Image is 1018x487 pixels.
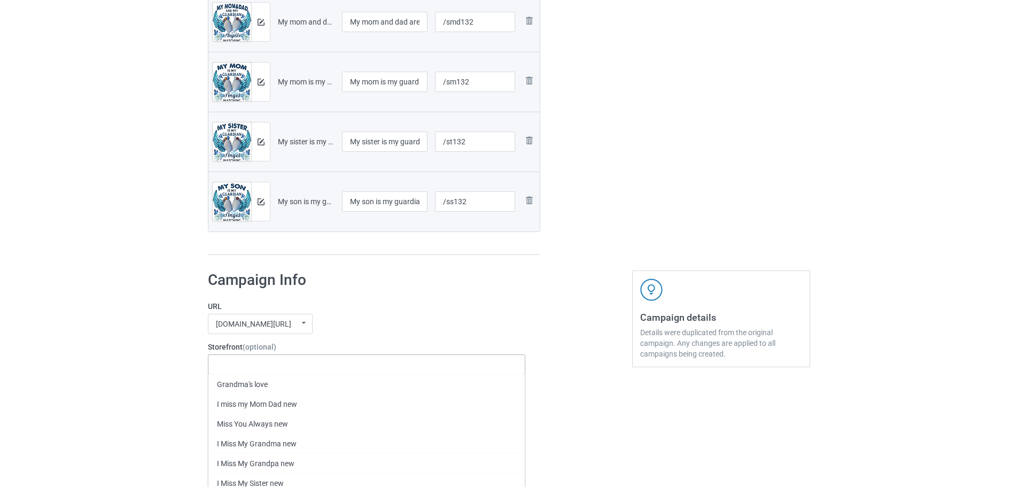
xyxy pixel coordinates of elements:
img: svg+xml;base64,PD94bWwgdmVyc2lvbj0iMS4wIiBlbmNvZGluZz0iVVRGLTgiPz4KPHN2ZyB3aWR0aD0iMjhweCIgaGVpZ2... [523,74,535,87]
img: svg+xml;base64,PD94bWwgdmVyc2lvbj0iMS4wIiBlbmNvZGluZz0iVVRGLTgiPz4KPHN2ZyB3aWR0aD0iMTRweCIgaGVpZ2... [258,79,265,86]
div: My sister is my guardian angel, watching over me.png [278,136,335,147]
img: original.png [213,122,251,168]
img: original.png [213,3,251,49]
label: Storefront [208,342,525,352]
h1: Campaign Info [208,270,525,290]
img: svg+xml;base64,PD94bWwgdmVyc2lvbj0iMS4wIiBlbmNvZGluZz0iVVRGLTgiPz4KPHN2ZyB3aWR0aD0iMTRweCIgaGVpZ2... [258,198,265,205]
div: My mom is my guardian angel, watching over me.png [278,76,335,87]
img: svg+xml;base64,PD94bWwgdmVyc2lvbj0iMS4wIiBlbmNvZGluZz0iVVRGLTgiPz4KPHN2ZyB3aWR0aD0iMTRweCIgaGVpZ2... [258,138,265,145]
h3: Campaign details [640,311,802,323]
img: svg+xml;base64,PD94bWwgdmVyc2lvbj0iMS4wIiBlbmNvZGluZz0iVVRGLTgiPz4KPHN2ZyB3aWR0aD0iMjhweCIgaGVpZ2... [523,134,535,147]
span: (optional) [243,343,276,351]
div: Grandma's love [208,374,525,394]
img: original.png [213,182,251,228]
div: My son is my guardian angel, watching over me.png [278,196,335,207]
div: I Miss My Grandma new [208,434,525,453]
label: URL [208,301,525,312]
div: My mom and dad are my guardian angels, watching over me.png [278,17,335,27]
div: [DOMAIN_NAME][URL] [216,320,291,328]
div: I miss my Mom Dad new [208,394,525,414]
div: I Miss My Grandpa new [208,453,525,473]
img: original.png [213,63,251,109]
img: svg+xml;base64,PD94bWwgdmVyc2lvbj0iMS4wIiBlbmNvZGluZz0iVVRGLTgiPz4KPHN2ZyB3aWR0aD0iMjhweCIgaGVpZ2... [523,194,535,207]
img: svg+xml;base64,PD94bWwgdmVyc2lvbj0iMS4wIiBlbmNvZGluZz0iVVRGLTgiPz4KPHN2ZyB3aWR0aD0iMjhweCIgaGVpZ2... [523,14,535,27]
div: Details were duplicated from the original campaign. Any changes are applied to all campaigns bein... [640,327,802,359]
div: Miss You Always new [208,414,525,434]
img: svg+xml;base64,PD94bWwgdmVyc2lvbj0iMS4wIiBlbmNvZGluZz0iVVRGLTgiPz4KPHN2ZyB3aWR0aD0iMTRweCIgaGVpZ2... [258,19,265,26]
img: svg+xml;base64,PD94bWwgdmVyc2lvbj0iMS4wIiBlbmNvZGluZz0iVVRGLTgiPz4KPHN2ZyB3aWR0aD0iNDJweCIgaGVpZ2... [640,279,663,301]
